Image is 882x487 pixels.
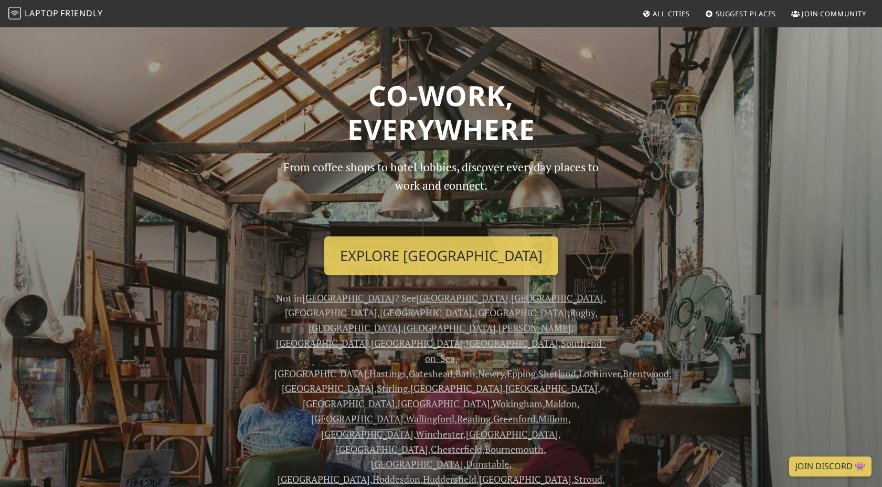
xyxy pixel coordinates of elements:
[25,7,59,19] span: Laptop
[285,306,377,319] a: [GEOGRAPHIC_DATA]
[406,412,454,425] a: Wallingford
[507,367,536,380] a: Epping
[274,158,608,228] p: From coffee shops to hotel lobbies, discover everyday places to work and connect.
[398,397,490,410] a: [GEOGRAPHIC_DATA]
[579,367,620,380] a: Lochinver
[276,337,368,349] a: [GEOGRAPHIC_DATA]
[570,306,595,319] a: Rugby
[416,292,508,304] a: [GEOGRAPHIC_DATA]
[638,4,694,23] a: All Cities
[701,4,781,23] a: Suggest Places
[492,397,543,410] a: Wokingham
[653,9,690,18] span: All Cities
[274,367,367,380] a: [GEOGRAPHIC_DATA]
[545,397,577,410] a: Maldon
[475,306,567,319] a: [GEOGRAPHIC_DATA]
[789,457,872,476] a: Join Discord 👾
[425,337,607,365] a: Southend-on-Sea
[410,382,503,395] a: [GEOGRAPHIC_DATA]
[538,412,568,425] a: Millom
[324,236,558,275] a: Explore [GEOGRAPHIC_DATA]
[466,337,558,349] a: [GEOGRAPHIC_DATA]
[485,443,544,455] a: Bournemouth
[377,382,408,395] a: Stirling
[538,367,576,380] a: Shetland
[371,337,463,349] a: [GEOGRAPHIC_DATA]
[716,9,777,18] span: Suggest Places
[457,412,491,425] a: Reading
[380,306,472,319] a: [GEOGRAPHIC_DATA]
[498,322,571,334] a: [PERSON_NAME]
[336,443,428,455] a: [GEOGRAPHIC_DATA]
[493,412,536,425] a: Greenford
[101,79,781,146] h1: Co-work, Everywhere
[403,322,496,334] a: [GEOGRAPHIC_DATA]
[321,428,413,440] a: [GEOGRAPHIC_DATA]
[479,473,571,485] a: [GEOGRAPHIC_DATA]
[505,382,598,395] a: [GEOGRAPHIC_DATA]
[511,292,603,304] a: [GEOGRAPHIC_DATA]
[371,458,463,470] a: [GEOGRAPHIC_DATA]
[60,7,102,19] span: Friendly
[282,382,374,395] a: [GEOGRAPHIC_DATA]
[416,428,463,440] a: Winchester
[787,4,870,23] a: Join Community
[369,367,406,380] a: Hastings
[455,367,475,380] a: Bath
[431,443,482,455] a: Chesterfield
[466,458,509,470] a: Dunstable
[311,412,403,425] a: [GEOGRAPHIC_DATA]
[802,9,866,18] span: Join Community
[302,292,395,304] a: [GEOGRAPHIC_DATA]
[373,473,420,485] a: Hoddesdon
[409,367,453,380] a: Gateshead
[309,322,401,334] a: [GEOGRAPHIC_DATA]
[278,473,370,485] a: [GEOGRAPHIC_DATA]
[466,428,558,440] a: [GEOGRAPHIC_DATA]
[623,367,669,380] a: Brentwood
[478,367,504,380] a: Newry
[423,473,476,485] a: Huddersfield
[8,5,103,23] a: LaptopFriendly LaptopFriendly
[303,397,395,410] a: [GEOGRAPHIC_DATA]
[8,7,21,19] img: LaptopFriendly
[574,473,602,485] a: Stroud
